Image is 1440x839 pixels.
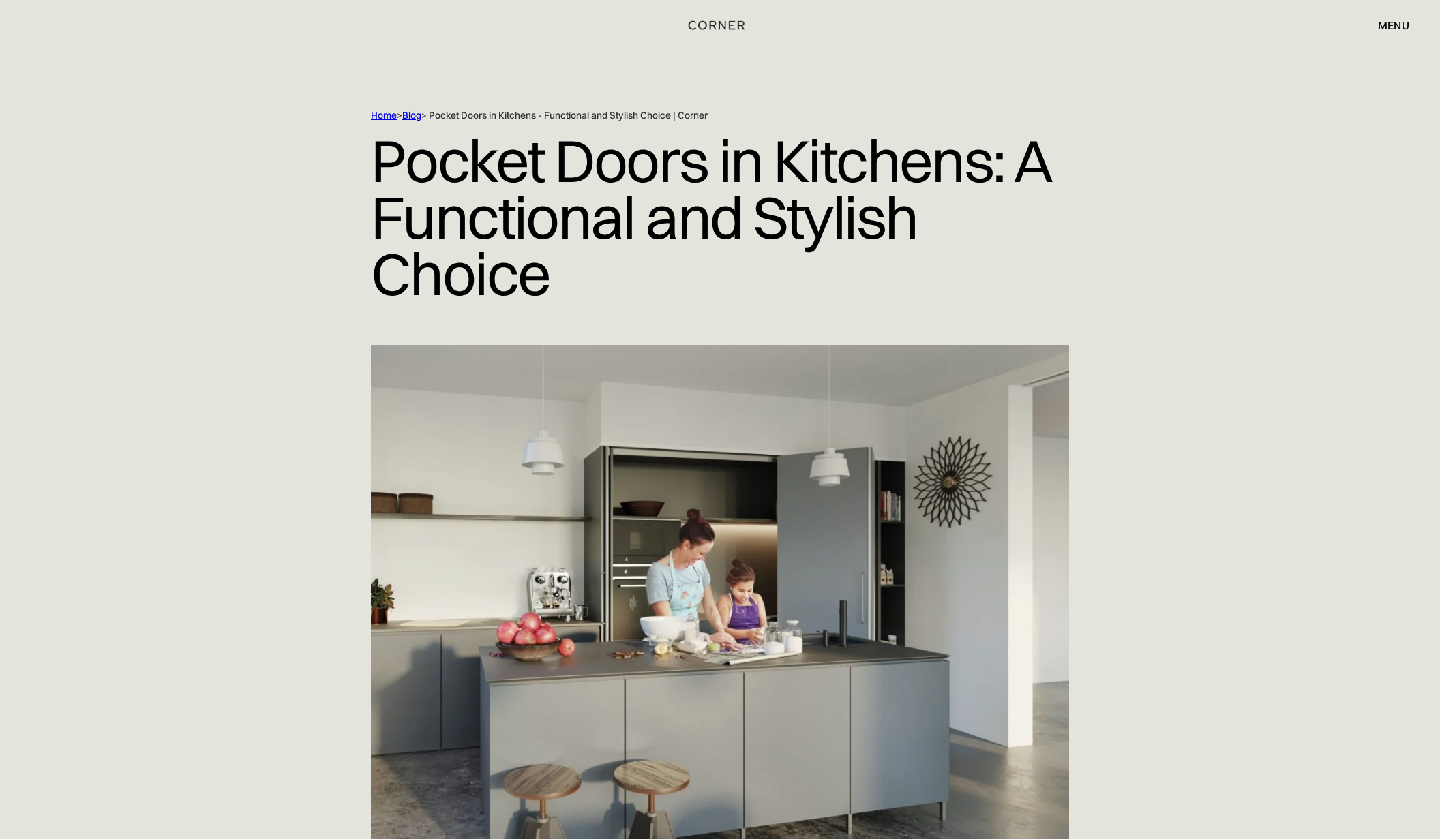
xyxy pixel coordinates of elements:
a: Blog [402,109,421,121]
a: Home [371,109,397,121]
a: home [657,16,783,34]
div: > > Pocket Doors in Kitchens - Functional and Stylish Choice | Corner [371,109,1012,122]
div: menu [1364,14,1409,37]
h1: Pocket Doors in Kitchens: A Functional and Stylish Choice [371,122,1069,312]
div: menu [1378,20,1409,31]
